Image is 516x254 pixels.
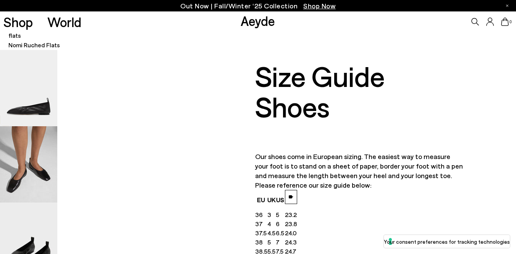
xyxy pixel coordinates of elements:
p: Out Now | Fall/Winter ‘25 Collection [180,1,336,11]
a: Shop [3,15,33,29]
span: 0 [509,20,513,24]
td: 23.8 [285,219,297,228]
span: Nomi Ruched Flats [8,41,60,48]
div: Size Guide [255,60,467,91]
td: 36 [255,210,267,219]
span: Navigate to /collections/new-in [303,2,336,10]
a: World [47,15,81,29]
a: 0 [501,18,509,26]
td: 6.5 [276,228,285,238]
button: Your consent preferences for tracking technologies [384,235,510,248]
td: 3 [267,210,276,219]
td: 4.5 [267,228,276,238]
a: flats [8,32,21,39]
th: EU [255,190,267,210]
td: 5 [276,210,285,219]
td: 23.2 [285,210,297,219]
th: UK [267,190,276,210]
p: Our shoes come in European sizing. The easiest way to measure your foot is to stand on a sheet of... [255,152,467,190]
td: 5 [267,238,276,247]
label: Your consent preferences for tracking technologies [384,238,510,246]
td: 38 [255,238,267,247]
td: 24.3 [285,238,297,247]
td: 24.0 [285,228,297,238]
td: 6 [276,219,285,228]
td: 37.5 [255,228,267,238]
th: US [276,190,285,210]
div: Shoes [255,91,467,121]
td: 37 [255,219,267,228]
td: 7 [276,238,285,247]
td: 4 [267,219,276,228]
a: Aeyde [241,13,275,29]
